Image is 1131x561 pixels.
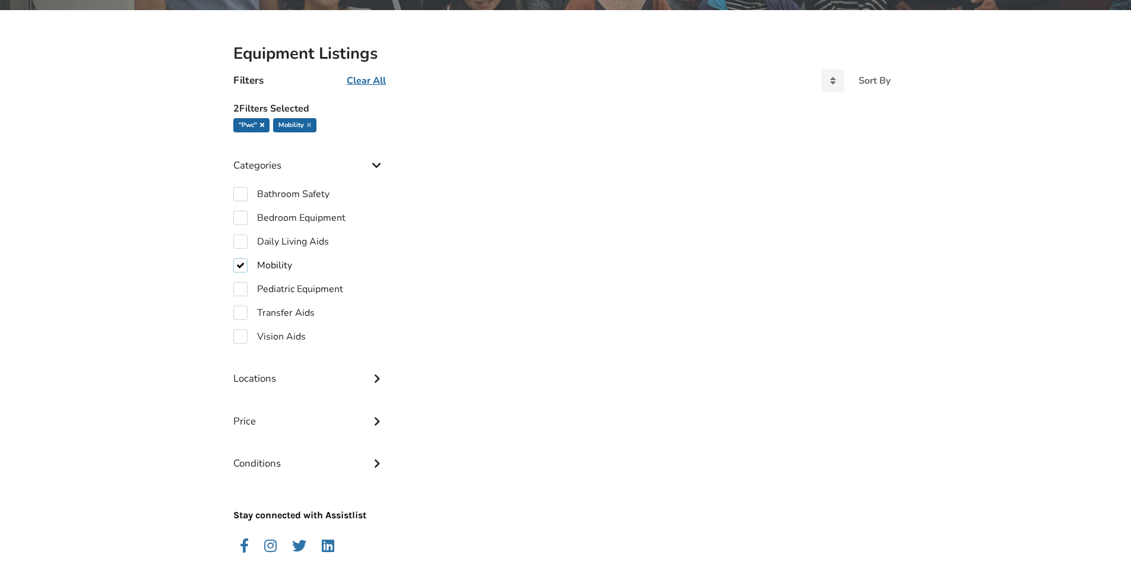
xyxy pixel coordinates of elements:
label: Bedroom Equipment [233,211,346,225]
div: Categories [233,135,385,178]
div: Mobility [273,118,316,132]
u: Clear All [347,74,386,87]
label: Daily Living Aids [233,234,329,249]
p: Stay connected with Assistlist [233,476,385,522]
div: Conditions [233,433,385,476]
h4: Filters [233,74,264,87]
label: Mobility [233,258,292,272]
h5: 2 Filters Selected [233,97,385,118]
div: "pwc" [233,118,270,132]
div: Sort By [858,76,891,85]
label: Transfer Aids [233,306,315,320]
div: Price [233,391,385,433]
label: Vision Aids [233,329,306,344]
label: Bathroom Safety [233,187,330,201]
h2: Equipment Listings [233,43,898,64]
div: Locations [233,348,385,391]
label: Pediatric Equipment [233,282,343,296]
